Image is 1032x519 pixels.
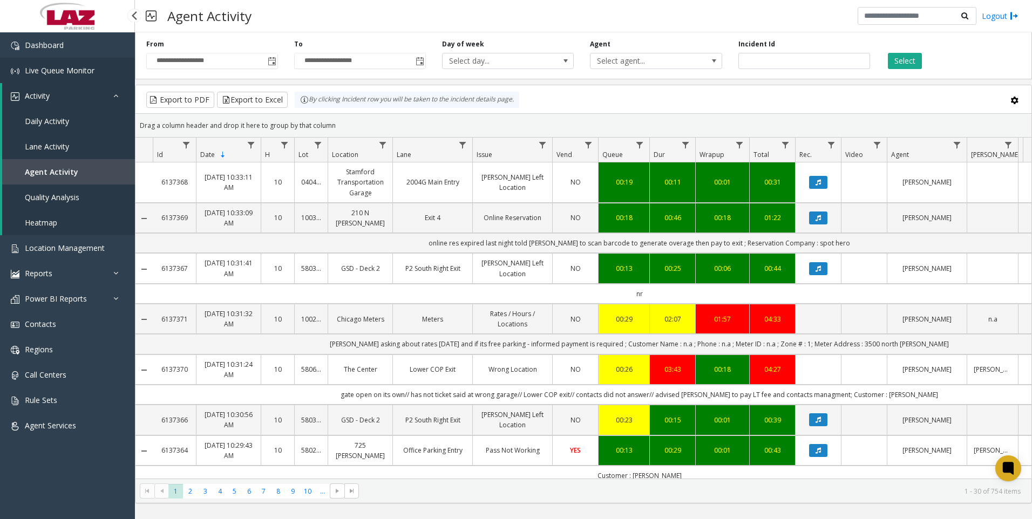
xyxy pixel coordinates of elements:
[479,409,546,430] a: [PERSON_NAME] Left Location
[2,159,135,185] a: Agent Activity
[756,415,789,425] a: 00:39
[25,141,69,152] span: Lane Activity
[242,484,256,498] span: Page 6
[570,446,581,455] span: YES
[335,263,386,274] a: GSD - Deck 2
[656,263,689,274] div: 00:25
[135,315,153,324] a: Collapse Details
[756,177,789,187] a: 00:31
[756,314,789,324] div: 04:33
[135,138,1031,479] div: Data table
[203,309,254,329] a: [DATE] 10:31:32 AM
[376,138,390,152] a: Location Filter Menu
[335,415,386,425] a: GSD - Deck 2
[479,258,546,278] a: [PERSON_NAME] Left Location
[399,364,466,374] a: Lower COP Exit
[656,415,689,425] a: 00:15
[399,314,466,324] a: Meters
[2,185,135,210] a: Quality Analysis
[656,177,689,187] a: 00:11
[974,314,1011,324] a: n.a
[971,150,1020,159] span: [PERSON_NAME]
[295,92,519,108] div: By clicking Incident row you will be taken to the incident details page.
[559,445,592,455] a: YES
[2,83,135,108] a: Activity
[2,134,135,159] a: Lane Activity
[271,484,286,498] span: Page 8
[845,150,863,159] span: Video
[974,445,1011,455] a: [PERSON_NAME]
[301,263,321,274] a: 580332
[335,364,386,374] a: The Center
[738,39,775,49] label: Incident Id
[399,445,466,455] a: Office Parking Entry
[399,415,466,425] a: P2 South Right Exit
[301,415,321,425] a: 580332
[157,150,163,159] span: Id
[756,445,789,455] a: 00:43
[656,445,689,455] a: 00:29
[399,177,466,187] a: 2004G Main Entry
[335,167,386,198] a: Stamford Transportation Garage
[159,177,189,187] a: 6137368
[974,364,1011,374] a: [PERSON_NAME]
[479,445,546,455] a: Pass Not Working
[1001,138,1016,152] a: Parker Filter Menu
[479,309,546,329] a: Rates / Hours / Locations
[266,53,277,69] span: Toggle popup
[702,177,743,187] a: 00:01
[888,53,922,69] button: Select
[244,138,259,152] a: Date Filter Menu
[25,319,56,329] span: Contacts
[268,177,288,187] a: 10
[25,65,94,76] span: Live Queue Monitor
[756,263,789,274] a: 00:44
[702,415,743,425] a: 00:01
[656,213,689,223] div: 00:46
[301,213,321,223] a: 100324
[894,415,960,425] a: [PERSON_NAME]
[335,314,386,324] a: Chicago Meters
[217,92,288,108] button: Export to Excel
[301,364,321,374] a: 580645
[605,263,643,274] div: 00:13
[25,293,87,304] span: Power BI Reports
[894,263,960,274] a: [PERSON_NAME]
[11,270,19,278] img: 'icon'
[25,395,57,405] span: Rule Sets
[559,213,592,223] a: NO
[778,138,793,152] a: Total Filter Menu
[25,243,105,253] span: Location Management
[656,364,689,374] a: 03:43
[268,263,288,274] a: 10
[870,138,885,152] a: Video Filter Menu
[571,264,581,273] span: NO
[135,265,153,274] a: Collapse Details
[25,268,52,278] span: Reports
[11,422,19,431] img: 'icon'
[268,314,288,324] a: 10
[535,138,550,152] a: Issue Filter Menu
[590,39,610,49] label: Agent
[159,415,189,425] a: 6137366
[277,138,292,152] a: H Filter Menu
[135,366,153,374] a: Collapse Details
[633,138,647,152] a: Queue Filter Menu
[559,314,592,324] a: NO
[11,320,19,329] img: 'icon'
[700,150,724,159] span: Wrapup
[286,484,300,498] span: Page 9
[168,484,183,498] span: Page 1
[442,39,484,49] label: Day of week
[219,151,227,159] span: Sortable
[479,364,546,374] a: Wrong Location
[581,138,596,152] a: Vend Filter Menu
[678,138,693,152] a: Dur Filter Menu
